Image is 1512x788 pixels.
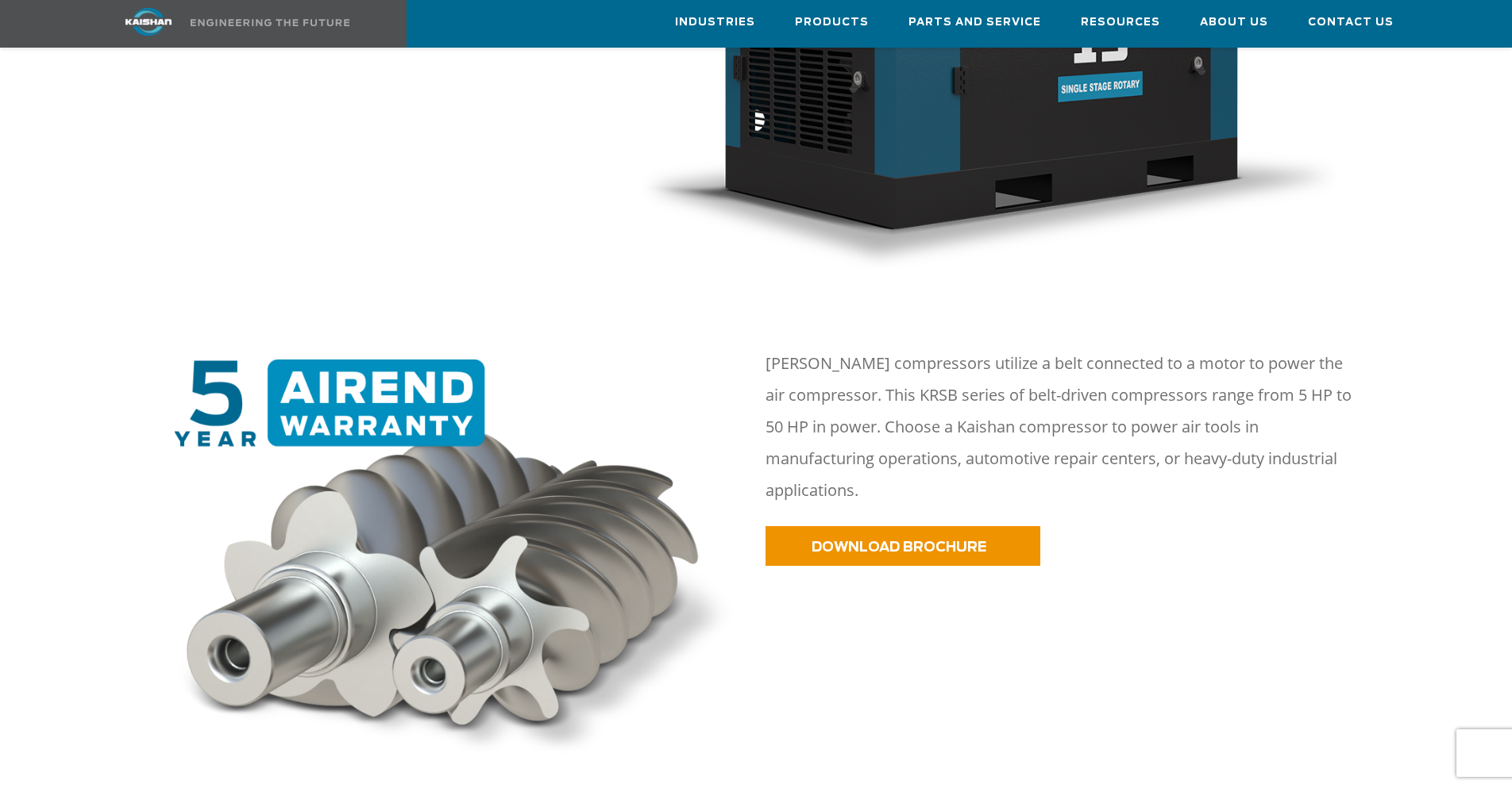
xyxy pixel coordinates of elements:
span: Contact Us [1308,13,1394,32]
img: kaishan logo [89,8,208,36]
span: Industries [675,13,755,32]
span: About Us [1200,13,1268,32]
span: Products [795,13,869,32]
span: Parts and Service [908,13,1041,32]
a: About Us [1200,1,1268,44]
p: [PERSON_NAME] compressors utilize a belt connected to a motor to power the air compressor. This K... [766,348,1360,506]
a: Industries [675,1,755,44]
a: Parts and Service [908,1,1041,44]
span: DOWNLOAD BROCHURE [812,540,986,554]
a: DOWNLOAD BROCHURE [766,526,1040,566]
img: warranty [164,359,747,766]
span: Resources [1081,13,1160,32]
a: Products [795,1,869,44]
a: Resources [1081,1,1160,44]
img: Engineering the future [191,19,349,26]
a: Contact Us [1308,1,1394,44]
